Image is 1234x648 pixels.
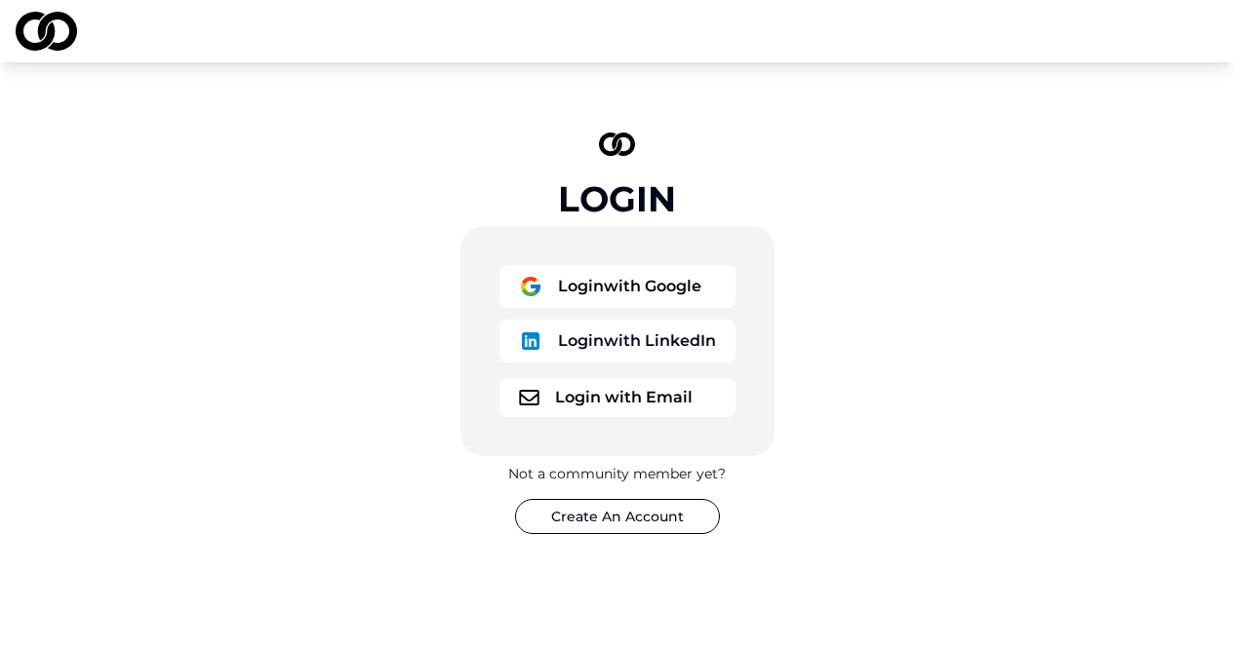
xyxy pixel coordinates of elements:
button: Create An Account [515,499,720,534]
div: Login [558,179,676,218]
img: logo [519,390,539,405]
button: logoLogin with Email [499,378,736,417]
div: Not a community member yet? [508,464,726,483]
img: logo [519,275,542,298]
img: logo [16,12,77,51]
img: logo [519,329,542,353]
button: logoLoginwith Google [499,265,736,308]
img: logo [599,133,636,156]
button: logoLoginwith LinkedIn [499,320,736,362]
